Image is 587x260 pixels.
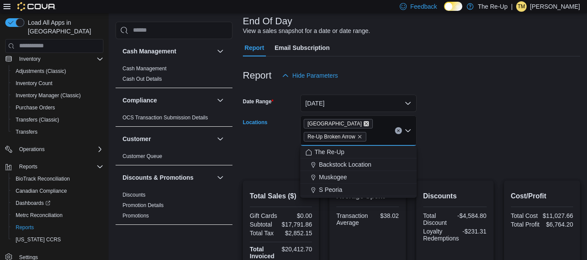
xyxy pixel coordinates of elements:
div: Compliance [116,112,232,126]
div: $20,412.70 [282,246,312,253]
div: Customer [116,151,232,165]
span: Reports [16,161,103,172]
span: [GEOGRAPHIC_DATA] [308,119,362,128]
label: Locations [243,119,268,126]
a: Transfers [12,127,41,137]
span: The Re-Up [315,148,344,156]
p: | [511,1,513,12]
a: Promotion Details [123,202,164,208]
div: View a sales snapshot for a date or date range. [243,26,370,36]
button: Operations [2,143,107,155]
span: Backstock Location [319,160,371,169]
span: Reports [12,222,103,233]
span: S Peoria [319,185,342,194]
span: Email Subscription [275,39,330,56]
div: $17,791.86 [282,221,312,228]
span: Feedback [410,2,437,11]
span: Adjustments (Classic) [12,66,103,76]
button: Compliance [215,95,226,105]
span: Canadian Compliance [16,188,67,194]
a: Reports [12,222,37,233]
span: Purchase Orders [16,104,55,111]
button: Muskogee [300,171,417,184]
a: Transfers (Classic) [12,115,63,125]
button: Backstock Location [300,158,417,171]
span: BioTrack Reconciliation [12,174,103,184]
span: Washington CCRS [12,234,103,245]
span: Inventory [16,54,103,64]
h2: Discounts [423,191,487,201]
button: BioTrack Reconciliation [9,173,107,185]
a: Dashboards [9,197,107,209]
button: Reports [16,161,41,172]
h3: Compliance [123,96,157,105]
span: Inventory [19,56,40,63]
h2: Total Sales ($) [250,191,312,201]
button: Transfers (Classic) [9,114,107,126]
a: Dashboards [12,198,54,208]
strong: Total Invoiced [250,246,275,260]
span: Transfers [16,128,37,135]
span: Dashboards [16,200,50,207]
button: [DATE] [300,95,417,112]
div: $0.00 [283,212,312,219]
div: $6,764.20 [544,221,573,228]
p: [PERSON_NAME] [530,1,580,12]
button: Adjustments (Classic) [9,65,107,77]
span: Hide Parameters [292,71,338,80]
img: Cova [17,2,56,11]
div: Loyalty Redemptions [423,228,459,242]
h3: Report [243,70,272,81]
a: Cash Management [123,66,166,72]
span: Transfers (Classic) [16,116,59,123]
h3: Discounts & Promotions [123,173,193,182]
span: Bartlesville [304,119,373,128]
label: Date Range [243,98,274,105]
button: Discounts & Promotions [215,172,226,183]
span: Cash Management [123,65,166,72]
button: Finance [215,232,226,242]
button: Purchase Orders [9,102,107,114]
a: Customer Queue [123,153,162,159]
span: Purchase Orders [12,102,103,113]
span: Report [245,39,264,56]
a: Canadian Compliance [12,186,70,196]
span: Re-Up Broken Arrow [308,132,355,141]
span: Transfers (Classic) [12,115,103,125]
h2: Cost/Profit [511,191,573,201]
button: Cash Management [123,47,213,56]
span: Reports [16,224,34,231]
button: The Re-Up [300,146,417,158]
span: Dashboards [12,198,103,208]
span: Canadian Compliance [12,186,103,196]
button: Finance [123,233,213,241]
span: Discounts [123,191,146,198]
div: Discounts & Promotions [116,190,232,224]
button: Remove Bartlesville from selection in this group [364,121,369,126]
a: Purchase Orders [12,102,59,113]
button: Customer [215,134,226,144]
div: Total Discount [423,212,453,226]
div: $38.02 [371,212,399,219]
button: Transfers [9,126,107,138]
a: [US_STATE] CCRS [12,234,64,245]
span: Adjustments (Classic) [16,68,66,75]
button: Reports [9,221,107,234]
div: $11,027.66 [543,212,573,219]
h3: Customer [123,135,151,143]
div: $2,852.15 [283,230,312,237]
button: Customer [123,135,213,143]
button: Inventory [16,54,44,64]
span: [US_STATE] CCRS [16,236,61,243]
div: Total Tax [250,230,279,237]
input: Dark Mode [444,2,462,11]
div: Tynisa Mitchell [516,1,527,12]
button: Inventory Count [9,77,107,89]
span: Promotions [123,212,149,219]
button: Hide Parameters [279,67,342,84]
span: Operations [16,144,103,155]
button: Metrc Reconciliation [9,209,107,221]
button: Remove Re-Up Broken Arrow from selection in this group [357,134,362,139]
button: Cash Management [215,46,226,56]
